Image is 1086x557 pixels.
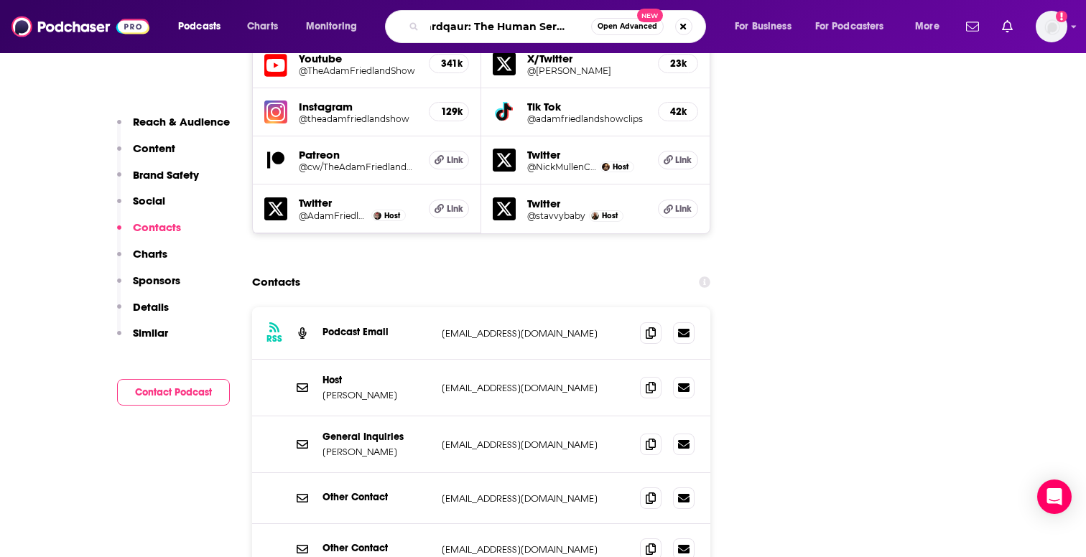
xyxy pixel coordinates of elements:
[264,100,287,123] img: iconImage
[306,17,357,37] span: Monitoring
[996,14,1018,39] a: Show notifications dropdown
[527,52,646,65] h5: X/Twitter
[1036,11,1067,42] button: Show profile menu
[598,23,657,30] span: Open Advanced
[806,15,905,38] button: open menu
[915,17,939,37] span: More
[168,15,239,38] button: open menu
[178,17,221,37] span: Podcasts
[675,203,692,215] span: Link
[247,17,278,37] span: Charts
[117,300,169,327] button: Details
[133,168,199,182] p: Brand Safety
[299,196,417,210] h5: Twitter
[429,151,469,169] a: Link
[429,200,469,218] a: Link
[299,65,417,76] a: @TheAdamFriedlandShow
[117,273,180,300] button: Sponsors
[252,268,300,296] h2: Contacts
[527,197,646,210] h5: Twitter
[133,247,167,261] p: Charts
[299,52,417,65] h5: Youtube
[735,17,792,37] span: For Business
[117,247,167,273] button: Charts
[527,113,646,124] a: @adamfriedlandshowclips
[322,326,430,338] p: Podcast Email
[441,106,457,118] h5: 129k
[117,168,199,195] button: Brand Safety
[117,141,175,168] button: Content
[133,326,168,340] p: Similar
[238,15,287,38] a: Charts
[322,374,430,386] p: Host
[658,151,698,169] a: Link
[322,446,430,458] p: [PERSON_NAME]
[133,220,181,234] p: Contacts
[133,141,175,155] p: Content
[1037,479,1072,514] div: Open Intercom Messenger
[117,379,230,406] button: Contact Podcast
[960,14,985,39] a: Show notifications dropdown
[1036,11,1067,42] img: User Profile
[299,162,417,172] a: @cw/TheAdamFriedlandShow
[527,210,585,221] h5: @stavvybaby
[1036,11,1067,42] span: Logged in as lilynwalker
[591,212,599,220] img: Stavros Halkias
[447,203,463,215] span: Link
[527,100,646,113] h5: Tik Tok
[299,113,417,124] a: @theadamfriedlandshow
[322,389,430,401] p: [PERSON_NAME]
[11,13,149,40] img: Podchaser - Follow, Share and Rate Podcasts
[373,212,381,220] img: Adam Friedland
[527,162,596,172] a: @NickMullenCCCP
[670,57,686,70] h5: 23k
[602,163,610,171] img: Nick Mullen
[133,300,169,314] p: Details
[670,106,686,118] h5: 42k
[527,65,646,76] a: @[PERSON_NAME]
[117,326,168,352] button: Similar
[675,154,692,166] span: Link
[905,15,957,38] button: open menu
[442,327,628,340] p: [EMAIL_ADDRESS][DOMAIN_NAME]
[1056,11,1067,22] svg: Add a profile image
[613,162,628,172] span: Host
[442,439,628,451] p: [EMAIL_ADDRESS][DOMAIN_NAME]
[441,57,457,70] h5: 341k
[424,15,591,38] input: Search podcasts, credits, & more...
[266,333,282,345] h3: RSS
[384,211,400,220] span: Host
[442,382,628,394] p: [EMAIL_ADDRESS][DOMAIN_NAME]
[299,148,417,162] h5: Patreon
[637,9,663,22] span: New
[133,273,180,287] p: Sponsors
[442,543,628,556] p: [EMAIL_ADDRESS][DOMAIN_NAME]
[591,18,664,35] button: Open AdvancedNew
[117,115,230,141] button: Reach & Audience
[442,492,628,505] p: [EMAIL_ADDRESS][DOMAIN_NAME]
[527,148,646,162] h5: Twitter
[602,211,618,220] span: Host
[117,220,181,247] button: Contacts
[133,194,165,207] p: Social
[447,154,463,166] span: Link
[133,115,230,128] p: Reach & Audience
[299,100,417,113] h5: Instagram
[725,15,809,38] button: open menu
[322,431,430,443] p: General Inquiries
[296,15,376,38] button: open menu
[322,491,430,503] p: Other Contact
[815,17,884,37] span: For Podcasters
[299,210,368,221] a: @AdamFriedland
